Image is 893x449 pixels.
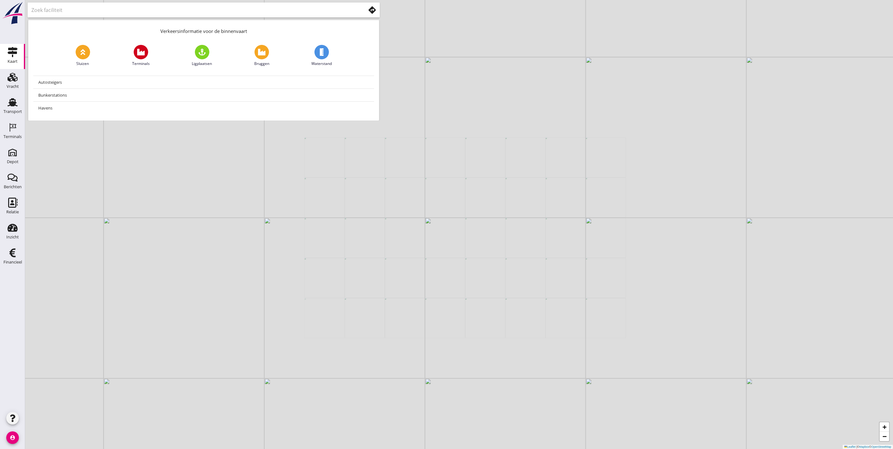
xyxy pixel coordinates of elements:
[6,431,19,444] i: account_circle
[192,61,212,67] span: Ligplaatsen
[880,432,889,441] a: Zoom out
[7,160,19,164] div: Depot
[76,45,90,67] a: Sluizen
[28,20,379,40] div: Verkeersinformatie voor de binnenvaart
[3,135,22,139] div: Terminals
[883,423,887,431] span: +
[38,104,369,112] div: Havens
[6,235,19,239] div: Inzicht
[77,61,89,67] span: Sluizen
[192,45,212,67] a: Ligplaatsen
[38,91,369,99] div: Bunkerstations
[254,61,269,67] span: Bruggen
[132,45,150,67] a: Terminals
[7,84,19,88] div: Vracht
[6,210,19,214] div: Relatie
[3,110,22,114] div: Transport
[38,78,369,86] div: Autosteigers
[8,59,18,63] div: Kaart
[312,45,332,67] a: Waterstand
[844,445,856,448] a: Leaflet
[880,422,889,432] a: Zoom in
[871,445,891,448] a: OpenStreetMap
[312,61,332,67] span: Waterstand
[843,445,893,449] div: © ©
[1,2,24,25] img: logo-small.a267ee39.svg
[883,432,887,440] span: −
[254,45,269,67] a: Bruggen
[4,185,22,189] div: Berichten
[859,445,869,448] a: Mapbox
[31,5,357,15] input: Zoek faciliteit
[857,445,857,448] span: |
[3,260,22,264] div: Financieel
[132,61,150,67] span: Terminals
